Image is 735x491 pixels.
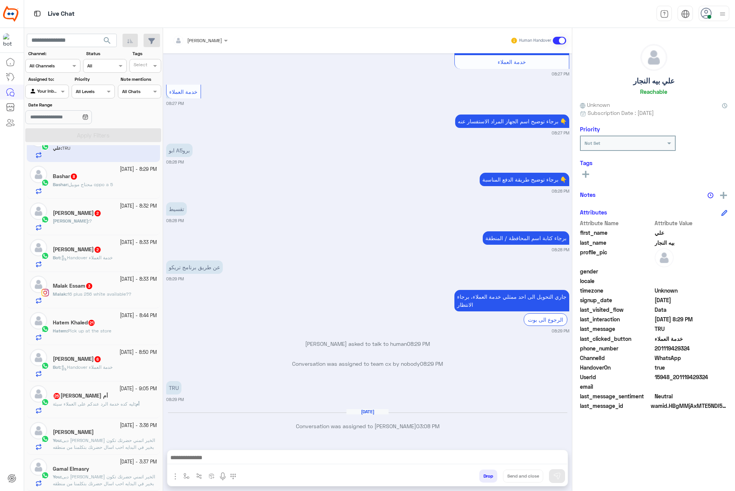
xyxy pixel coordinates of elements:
[53,291,66,297] span: Malak
[580,296,653,304] span: signup_date
[580,363,653,372] span: HandoverOn
[53,210,101,216] h5: Abdelrhman Mohamed
[53,218,89,224] b: :
[30,458,47,476] img: defaultAdmin.png
[53,429,94,435] h5: Menna Kadry
[41,252,49,260] img: WhatsApp
[95,247,101,253] span: 2
[28,101,114,108] label: Date Range
[655,306,728,314] span: Data
[166,396,184,403] small: 08:29 PM
[53,437,60,443] span: You
[120,203,157,210] small: [DATE] - 8:32 PM
[498,59,526,65] span: خدمة العملاء
[119,385,157,393] small: [DATE] - 9:05 PM
[655,325,728,333] span: TRU
[120,166,157,173] small: [DATE] - 8:29 PM
[120,458,157,466] small: [DATE] - 3:37 PM
[53,182,67,187] span: Bashar
[41,216,49,223] img: WhatsApp
[3,6,18,22] img: Logo
[651,402,727,410] span: wamid.HBgMMjAxMTE5NDI5MzI0FQIAEhggQUNGRjRCNTc2NTY4NjdCMDFGNEEzMjZFRkRDOEYxMDgA
[580,325,653,333] span: last_message
[580,239,653,247] span: last_name
[230,473,236,480] img: make a call
[53,474,62,480] b: :
[86,50,126,57] label: Status
[552,130,569,136] small: 08:27 PM
[553,472,561,480] img: send message
[454,290,569,311] p: 30/9/2025, 8:29 PM
[166,144,193,157] p: 30/9/2025, 8:28 PM
[655,392,728,400] span: 0
[48,9,75,19] p: Live Chat
[53,328,68,334] b: :
[655,383,728,391] span: null
[718,9,727,19] img: profile
[61,255,113,260] span: Handover خدمة العملاء
[707,192,714,198] img: notes
[655,373,728,381] span: 15948_201119429324
[640,88,667,95] h6: Reachable
[41,362,49,370] img: WhatsApp
[53,364,60,370] span: Bot
[98,34,117,50] button: search
[28,50,80,57] label: Channel:
[552,328,569,334] small: 08:29 PM
[41,435,49,443] img: WhatsApp
[166,381,181,394] p: 30/9/2025, 8:29 PM
[41,398,49,406] img: WhatsApp
[30,385,47,403] img: defaultAdmin.png
[41,325,49,333] img: WhatsApp
[552,247,569,253] small: 08:28 PM
[53,173,78,180] h5: Bashar
[53,255,61,260] b: :
[580,219,653,227] span: Attribute Name
[53,182,69,187] b: :
[580,344,653,352] span: phone_number
[660,10,669,18] img: tab
[655,248,674,267] img: defaultAdmin.png
[580,229,653,237] span: first_name
[479,470,497,483] button: Drop
[455,115,569,128] p: 30/9/2025, 8:27 PM
[209,473,215,479] img: create order
[655,267,728,275] span: null
[53,393,108,399] h5: أم عمر
[53,319,95,326] h5: Hatem Khaled
[720,192,727,199] img: add
[30,166,47,183] img: defaultAdmin.png
[641,44,667,70] img: defaultAdmin.png
[183,473,189,479] img: select flow
[30,276,47,293] img: defaultAdmin.png
[655,315,728,323] span: 2025-09-30T17:29:55.185Z
[25,128,161,142] button: Apply Filters
[480,173,569,186] p: 30/9/2025, 8:28 PM
[30,349,47,366] img: defaultAdmin.png
[655,277,728,285] span: null
[33,9,42,18] img: tab
[580,402,649,410] span: last_message_id
[420,360,443,367] span: 08:29 PM
[580,383,653,391] span: email
[120,276,157,283] small: [DATE] - 8:33 PM
[61,364,113,370] span: Handover خدمة العملاء
[180,470,193,482] button: select flow
[580,335,653,343] span: last_clicked_button
[30,203,47,220] img: defaultAdmin.png
[585,140,600,146] b: Not Set
[580,191,596,198] h6: Notes
[120,312,157,319] small: [DATE] - 8:44 PM
[68,328,111,334] span: Pick up at the store
[166,100,184,106] small: 08:27 PM
[166,218,184,224] small: 08:28 PM
[552,71,569,77] small: 08:27 PM
[171,472,180,481] img: send attachment
[346,409,389,414] h6: [DATE]
[580,392,653,400] span: last_message_sentiment
[166,422,569,430] p: Conversation was assigned to [PERSON_NAME]
[655,239,728,247] span: بيه النجار
[655,219,728,227] span: Attribute Value
[166,276,184,282] small: 08:29 PM
[580,267,653,275] span: gender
